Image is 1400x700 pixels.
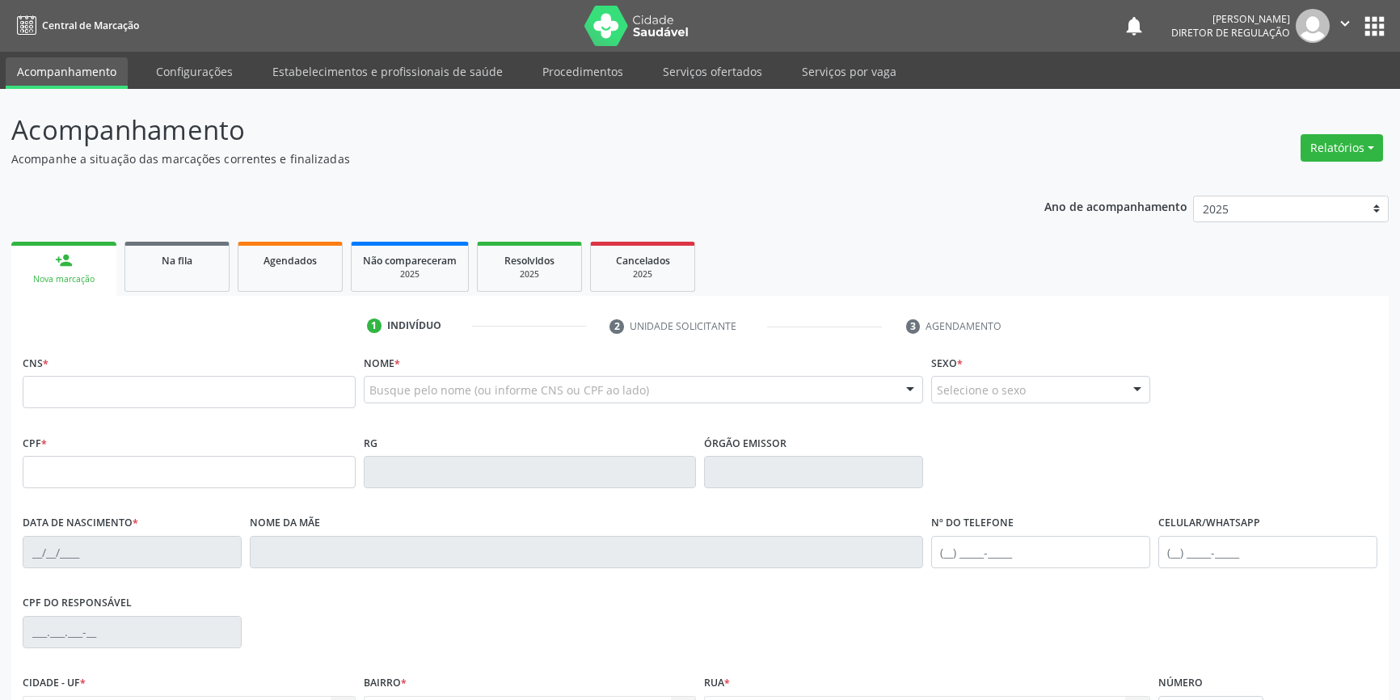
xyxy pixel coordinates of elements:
[369,382,649,398] span: Busque pelo nome (ou informe CNS ou CPF ao lado)
[363,254,457,268] span: Não compareceram
[23,591,132,616] label: CPF do responsável
[364,431,377,456] label: RG
[367,318,382,333] div: 1
[937,382,1026,398] span: Selecione o sexo
[1123,15,1145,37] button: notifications
[23,616,242,648] input: ___.___.___-__
[387,318,441,333] div: Indivíduo
[55,251,73,269] div: person_add
[1044,196,1187,216] p: Ano de acompanhamento
[616,254,670,268] span: Cancelados
[652,57,774,86] a: Serviços ofertados
[931,511,1014,536] label: Nº do Telefone
[23,431,47,456] label: CPF
[1171,26,1290,40] span: Diretor de regulação
[162,254,192,268] span: Na fila
[489,268,570,280] div: 2025
[250,511,320,536] label: Nome da mãe
[364,671,407,696] label: Bairro
[23,351,48,376] label: CNS
[23,273,105,285] div: Nova marcação
[11,12,139,39] a: Central de Marcação
[264,254,317,268] span: Agendados
[791,57,908,86] a: Serviços por vaga
[704,671,730,696] label: Rua
[1158,511,1260,536] label: Celular/WhatsApp
[531,57,635,86] a: Procedimentos
[6,57,128,89] a: Acompanhamento
[363,268,457,280] div: 2025
[364,351,400,376] label: Nome
[42,19,139,32] span: Central de Marcação
[23,536,242,568] input: __/__/____
[23,511,138,536] label: Data de nascimento
[1360,12,1389,40] button: apps
[261,57,514,86] a: Estabelecimentos e profissionais de saúde
[1330,9,1360,43] button: 
[931,536,1150,568] input: (__) _____-_____
[1301,134,1383,162] button: Relatórios
[1158,536,1377,568] input: (__) _____-_____
[602,268,683,280] div: 2025
[1158,671,1203,696] label: Número
[145,57,244,86] a: Configurações
[1336,15,1354,32] i: 
[1296,9,1330,43] img: img
[704,431,786,456] label: Órgão emissor
[11,150,976,167] p: Acompanhe a situação das marcações correntes e finalizadas
[1171,12,1290,26] div: [PERSON_NAME]
[11,110,976,150] p: Acompanhamento
[504,254,555,268] span: Resolvidos
[931,351,963,376] label: Sexo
